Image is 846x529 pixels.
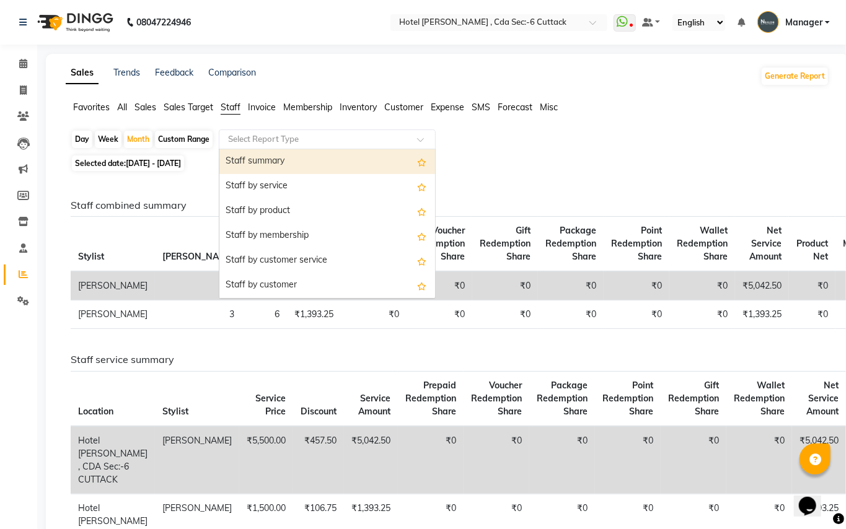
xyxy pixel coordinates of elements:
td: Hotel [PERSON_NAME] , CDA Sec:-6 CUTTACK [71,426,155,494]
a: Comparison [208,67,256,78]
a: Trends [113,67,140,78]
td: ₹0 [604,271,669,300]
span: Add this report to Favorites List [417,253,426,268]
td: 6 [242,300,287,329]
span: Add this report to Favorites List [417,278,426,293]
span: Net Service Amount [749,225,782,262]
span: Point Redemption Share [602,380,653,417]
span: Membership [283,102,332,113]
button: Generate Report [762,68,828,85]
span: [DATE] - [DATE] [126,159,181,168]
span: Voucher Redemption Share [471,380,522,417]
div: Staff by customer service [219,248,435,273]
td: ₹5,042.50 [735,271,789,300]
span: Package Redemption Share [545,225,596,262]
td: ₹0 [538,300,604,329]
span: Discount [301,406,337,417]
span: Service Amount [358,393,390,417]
img: Manager [757,11,779,33]
span: Favorites [73,102,110,113]
td: ₹0 [341,300,407,329]
span: Voucher Redemption Share [414,225,465,262]
td: ₹0 [472,300,538,329]
a: Sales [66,62,99,84]
td: ₹0 [407,271,472,300]
div: Month [124,131,152,148]
h6: Staff combined summary [71,199,819,211]
td: ₹0 [407,300,472,329]
td: ₹0 [726,426,792,494]
div: Staff by membership [219,224,435,248]
td: ₹5,042.50 [792,426,846,494]
td: [PERSON_NAME] [155,426,239,494]
span: Package Redemption Share [537,380,588,417]
div: Staff by customer [219,273,435,298]
span: SMS [472,102,490,113]
iframe: chat widget [794,479,834,517]
span: [PERSON_NAME] [162,251,234,262]
span: Stylist [78,251,104,262]
td: ₹0 [538,271,604,300]
span: Add this report to Favorites List [417,229,426,243]
td: ₹0 [604,300,669,329]
span: Forecast [498,102,532,113]
td: ₹0 [669,271,735,300]
span: Sales Target [164,102,213,113]
td: ₹5,500.00 [239,426,293,494]
td: [PERSON_NAME] [71,271,155,300]
td: ₹0 [529,426,595,494]
span: All [117,102,127,113]
td: ₹0 [789,300,835,329]
td: ₹1,393.25 [287,300,341,329]
td: ₹0 [661,426,726,494]
div: Staff summary [219,149,435,174]
span: Prepaid Redemption Share [405,380,456,417]
span: Sales [134,102,156,113]
span: Service Price [255,393,286,417]
span: Invoice [248,102,276,113]
td: ₹0 [669,300,735,329]
td: ₹0 [472,271,538,300]
b: 08047224946 [136,5,191,40]
span: Staff [221,102,240,113]
span: Customer [384,102,423,113]
span: Add this report to Favorites List [417,179,426,194]
img: logo [32,5,117,40]
div: Day [72,131,92,148]
div: Week [95,131,121,148]
div: Staff by service [219,174,435,199]
span: Net Service Amount [806,380,839,417]
td: ₹1,393.25 [735,300,789,329]
span: Selected date: [72,155,184,171]
td: ₹0 [398,426,464,494]
a: Feedback [155,67,193,78]
td: [PERSON_NAME] [71,300,155,329]
span: Add this report to Favorites List [417,154,426,169]
span: Inventory [340,102,377,113]
span: Point Redemption Share [611,225,662,262]
div: Staff by product [219,199,435,224]
ng-dropdown-panel: Options list [219,149,436,299]
td: ₹457.50 [293,426,344,494]
h6: Staff service summary [71,354,819,365]
td: ₹0 [595,426,661,494]
span: Gift Redemption Share [480,225,531,262]
td: 3 [155,300,242,329]
span: Misc [540,102,558,113]
td: ₹0 [789,271,835,300]
span: Stylist [162,406,188,417]
span: Gift Redemption Share [668,380,719,417]
span: Add this report to Favorites List [417,204,426,219]
td: ₹0 [464,426,529,494]
td: 4 [155,271,242,300]
td: ₹5,042.50 [344,426,398,494]
span: Wallet Redemption Share [734,380,785,417]
span: Product Net [796,238,828,262]
span: Location [78,406,113,417]
span: Expense [431,102,464,113]
span: Manager [785,16,822,29]
div: Custom Range [155,131,213,148]
span: Wallet Redemption Share [677,225,728,262]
